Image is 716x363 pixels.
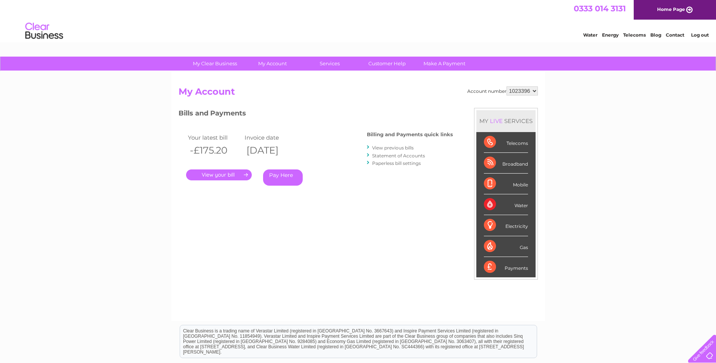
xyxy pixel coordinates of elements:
[413,57,476,71] a: Make A Payment
[184,57,246,71] a: My Clear Business
[691,32,709,38] a: Log out
[574,4,626,13] a: 0333 014 3131
[179,86,538,101] h2: My Account
[484,257,528,277] div: Payments
[602,32,619,38] a: Energy
[484,194,528,215] div: Water
[186,143,243,158] th: -£175.20
[186,132,243,143] td: Your latest bill
[650,32,661,38] a: Blog
[243,143,299,158] th: [DATE]
[367,132,453,137] h4: Billing and Payments quick links
[263,169,303,186] a: Pay Here
[666,32,684,38] a: Contact
[372,160,421,166] a: Paperless bill settings
[299,57,361,71] a: Services
[583,32,597,38] a: Water
[25,20,63,43] img: logo.png
[484,236,528,257] div: Gas
[484,215,528,236] div: Electricity
[179,108,453,121] h3: Bills and Payments
[356,57,418,71] a: Customer Help
[186,169,252,180] a: .
[372,145,414,151] a: View previous bills
[243,132,299,143] td: Invoice date
[488,117,504,125] div: LIVE
[467,86,538,95] div: Account number
[180,4,537,37] div: Clear Business is a trading name of Verastar Limited (registered in [GEOGRAPHIC_DATA] No. 3667643...
[484,132,528,153] div: Telecoms
[372,153,425,158] a: Statement of Accounts
[476,110,536,132] div: MY SERVICES
[484,153,528,174] div: Broadband
[623,32,646,38] a: Telecoms
[241,57,303,71] a: My Account
[484,174,528,194] div: Mobile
